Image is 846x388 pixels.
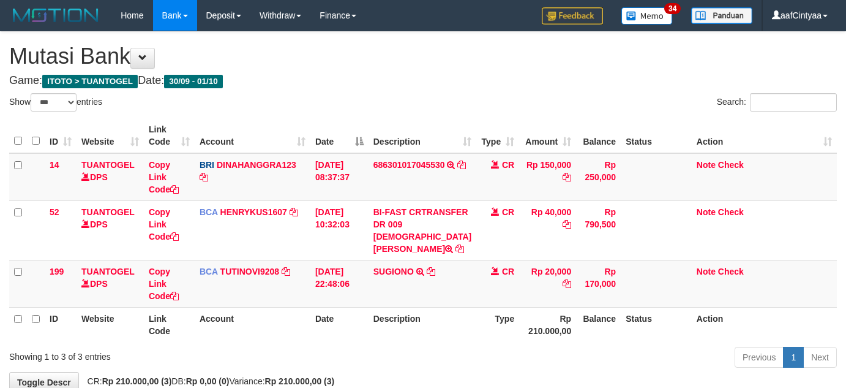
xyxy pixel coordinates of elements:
[576,260,621,307] td: Rp 170,000
[200,267,218,276] span: BCA
[692,307,837,342] th: Action
[750,93,837,112] input: Search:
[310,260,369,307] td: [DATE] 22:48:06
[718,207,744,217] a: Check
[81,267,135,276] a: TUANTOGEL
[576,200,621,260] td: Rp 790,500
[697,267,716,276] a: Note
[282,267,290,276] a: Copy TUTINOVI9208 to clipboard
[200,207,218,217] span: BCA
[200,160,214,170] span: BRI
[718,267,744,276] a: Check
[563,279,571,289] a: Copy Rp 20,000 to clipboard
[735,347,784,368] a: Previous
[310,118,369,153] th: Date: activate to sort column descending
[265,376,335,386] strong: Rp 210.000,00 (3)
[77,200,144,260] td: DPS
[519,307,576,342] th: Rp 210.000,00
[50,207,59,217] span: 52
[195,118,310,153] th: Account: activate to sort column ascending
[164,75,223,88] span: 30/09 - 01/10
[563,172,571,182] a: Copy Rp 150,000 to clipboard
[77,260,144,307] td: DPS
[718,160,744,170] a: Check
[697,160,716,170] a: Note
[692,118,837,153] th: Action: activate to sort column ascending
[621,307,692,342] th: Status
[621,118,692,153] th: Status
[664,3,681,14] span: 34
[195,307,310,342] th: Account
[45,118,77,153] th: ID: activate to sort column ascending
[519,260,576,307] td: Rp 20,000
[149,207,179,242] a: Copy Link Code
[149,160,179,194] a: Copy Link Code
[519,118,576,153] th: Amount: activate to sort column ascending
[803,347,837,368] a: Next
[783,347,804,368] a: 1
[476,118,519,153] th: Type: activate to sort column ascending
[576,307,621,342] th: Balance
[31,93,77,112] select: Showentries
[369,307,476,342] th: Description
[144,307,195,342] th: Link Code
[476,307,519,342] th: Type
[310,153,369,201] td: [DATE] 08:37:37
[519,200,576,260] td: Rp 40,000
[373,160,445,170] a: 686301017045530
[9,346,343,363] div: Showing 1 to 3 of 3 entries
[81,160,135,170] a: TUANTOGEL
[621,7,673,25] img: Button%20Memo.svg
[144,118,195,153] th: Link Code: activate to sort column ascending
[220,267,279,276] a: TUTINOVI9208
[220,207,287,217] a: HENRYKUS1607
[717,93,837,112] label: Search:
[102,376,172,386] strong: Rp 210.000,00 (3)
[310,200,369,260] td: [DATE] 10:32:03
[45,307,77,342] th: ID
[9,44,837,69] h1: Mutasi Bank
[42,75,138,88] span: ITOTO > TUANTOGEL
[77,118,144,153] th: Website: activate to sort column ascending
[290,207,298,217] a: Copy HENRYKUS1607 to clipboard
[77,153,144,201] td: DPS
[9,75,837,87] h4: Game: Date:
[697,207,716,217] a: Note
[310,307,369,342] th: Date
[369,118,476,153] th: Description: activate to sort column ascending
[81,376,335,386] span: CR: DB: Variance:
[9,93,102,112] label: Show entries
[563,219,571,229] a: Copy Rp 40,000 to clipboard
[691,7,752,24] img: panduan.png
[50,267,64,276] span: 199
[149,267,179,301] a: Copy Link Code
[200,172,208,182] a: Copy DINAHANGGRA123 to clipboard
[427,267,435,276] a: Copy SUGIONO to clipboard
[369,200,476,260] td: BI-FAST CRTRANSFER DR 009 [DEMOGRAPHIC_DATA][PERSON_NAME]
[519,153,576,201] td: Rp 150,000
[455,244,464,254] a: Copy BI-FAST CRTRANSFER DR 009 MUHAMMAD FURKAN to clipboard
[457,160,466,170] a: Copy 686301017045530 to clipboard
[50,160,59,170] span: 14
[502,207,514,217] span: CR
[542,7,603,25] img: Feedback.jpg
[9,6,102,25] img: MOTION_logo.png
[502,267,514,276] span: CR
[81,207,135,217] a: TUANTOGEL
[373,267,414,276] a: SUGIONO
[502,160,514,170] span: CR
[217,160,296,170] a: DINAHANGGRA123
[576,118,621,153] th: Balance
[576,153,621,201] td: Rp 250,000
[186,376,230,386] strong: Rp 0,00 (0)
[77,307,144,342] th: Website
